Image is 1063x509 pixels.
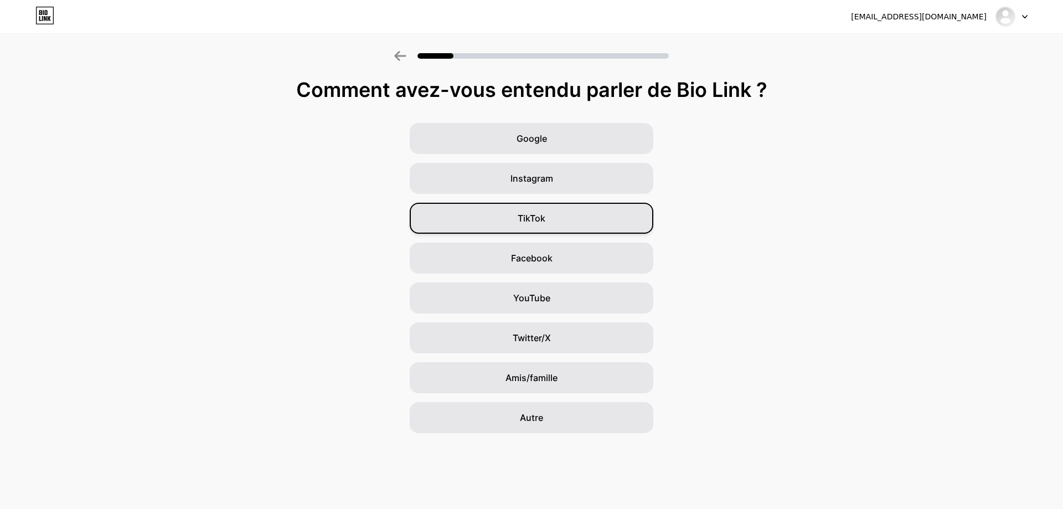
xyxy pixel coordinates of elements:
font: Amis/famille [505,372,558,383]
font: Facebook [511,253,553,264]
font: YouTube [513,292,550,304]
font: Comment avez-vous entendu parler de Bio Link ? [296,78,767,102]
font: Instagram [510,173,553,184]
img: lyamyatv [995,6,1016,27]
font: TikTok [518,213,545,224]
font: Twitter/X [513,332,551,343]
font: Autre [520,412,543,423]
font: Google [517,133,547,144]
font: [EMAIL_ADDRESS][DOMAIN_NAME] [851,12,987,21]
